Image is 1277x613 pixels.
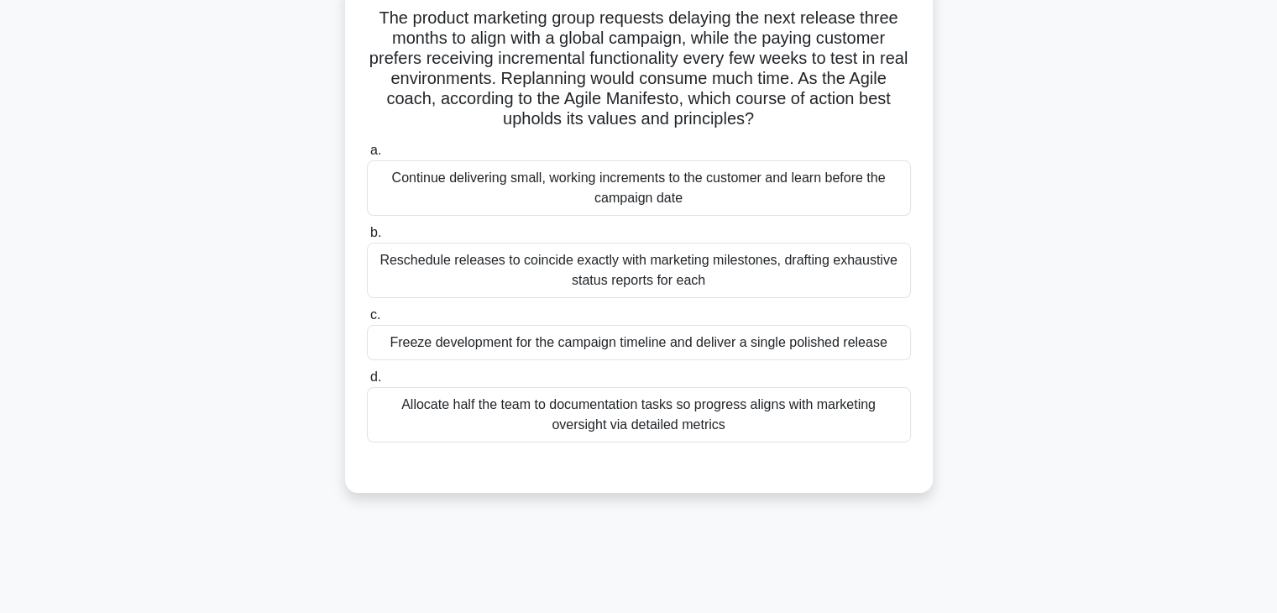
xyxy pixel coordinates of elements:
[367,243,911,298] div: Reschedule releases to coincide exactly with marketing milestones, drafting exhaustive status rep...
[370,225,381,239] span: b.
[367,325,911,360] div: Freeze development for the campaign timeline and deliver a single polished release
[370,369,381,384] span: d.
[370,307,380,322] span: c.
[367,160,911,216] div: Continue delivering small, working increments to the customer and learn before the campaign date
[370,143,381,157] span: a.
[365,8,913,130] h5: The product marketing group requests delaying the next release three months to align with a globa...
[367,387,911,443] div: Allocate half the team to documentation tasks so progress aligns with marketing oversight via det...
